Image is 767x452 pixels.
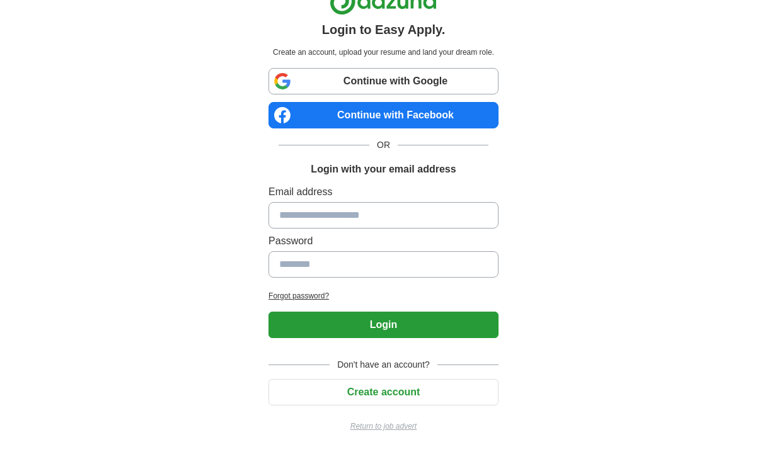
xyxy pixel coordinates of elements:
h1: Login to Easy Apply. [322,20,446,39]
a: Return to job advert [268,421,499,432]
label: Email address [268,184,499,200]
span: Don't have an account? [330,358,437,371]
button: Login [268,312,499,338]
label: Password [268,234,499,249]
a: Continue with Facebook [268,102,499,128]
a: Create account [268,387,499,397]
span: OR [369,138,398,152]
p: Create an account, upload your resume and land your dream role. [271,47,496,58]
button: Create account [268,379,499,405]
a: Continue with Google [268,68,499,94]
h1: Login with your email address [311,162,456,177]
a: Forgot password? [268,290,499,302]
